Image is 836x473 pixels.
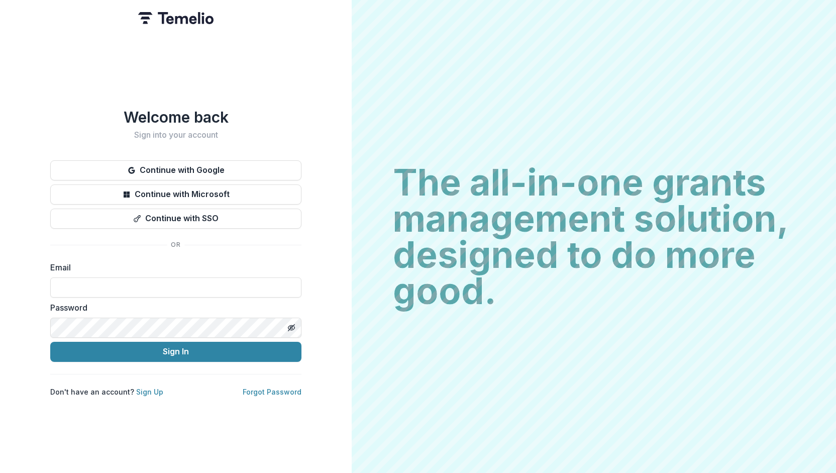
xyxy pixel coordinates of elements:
button: Sign In [50,342,301,362]
a: Sign Up [136,388,163,396]
button: Continue with Microsoft [50,184,301,205]
h1: Welcome back [50,108,301,126]
button: Continue with Google [50,160,301,180]
h2: Sign into your account [50,130,301,140]
button: Toggle password visibility [283,320,299,336]
img: Temelio [138,12,214,24]
a: Forgot Password [243,388,301,396]
button: Continue with SSO [50,209,301,229]
p: Don't have an account? [50,387,163,397]
label: Password [50,302,295,314]
label: Email [50,261,295,273]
